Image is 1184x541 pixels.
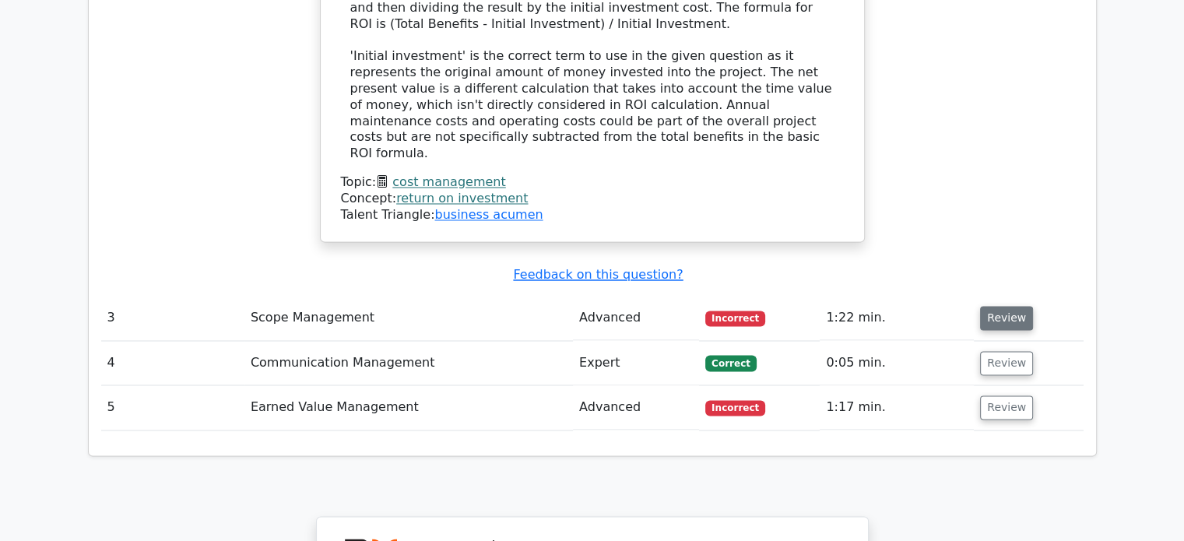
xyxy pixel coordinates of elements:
span: Incorrect [705,400,765,416]
td: 4 [101,341,244,385]
td: Advanced [573,385,699,430]
div: Concept: [341,191,844,207]
td: 1:22 min. [820,296,974,340]
a: return on investment [396,191,528,206]
td: Advanced [573,296,699,340]
div: Topic: [341,174,844,191]
a: Feedback on this question? [513,267,683,282]
td: 5 [101,385,244,430]
a: cost management [392,174,505,189]
button: Review [980,351,1033,375]
button: Review [980,395,1033,420]
td: Scope Management [244,296,573,340]
td: 3 [101,296,244,340]
td: Earned Value Management [244,385,573,430]
td: Expert [573,341,699,385]
button: Review [980,306,1033,330]
td: Communication Management [244,341,573,385]
div: Talent Triangle: [341,174,844,223]
span: Incorrect [705,311,765,326]
td: 1:17 min. [820,385,974,430]
td: 0:05 min. [820,341,974,385]
span: Correct [705,355,756,371]
a: business acumen [434,207,543,222]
